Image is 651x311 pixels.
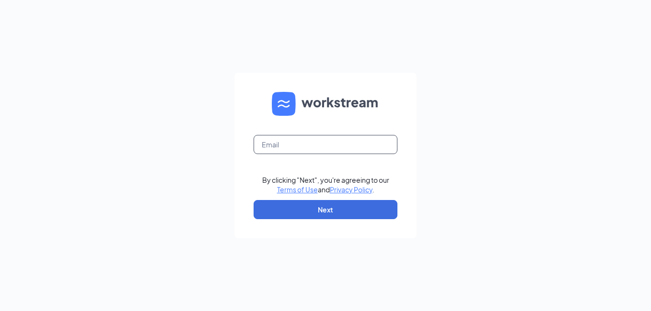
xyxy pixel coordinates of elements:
[262,175,389,194] div: By clicking "Next", you're agreeing to our and .
[254,200,397,219] button: Next
[272,92,379,116] img: WS logo and Workstream text
[330,185,372,194] a: Privacy Policy
[254,135,397,154] input: Email
[277,185,318,194] a: Terms of Use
